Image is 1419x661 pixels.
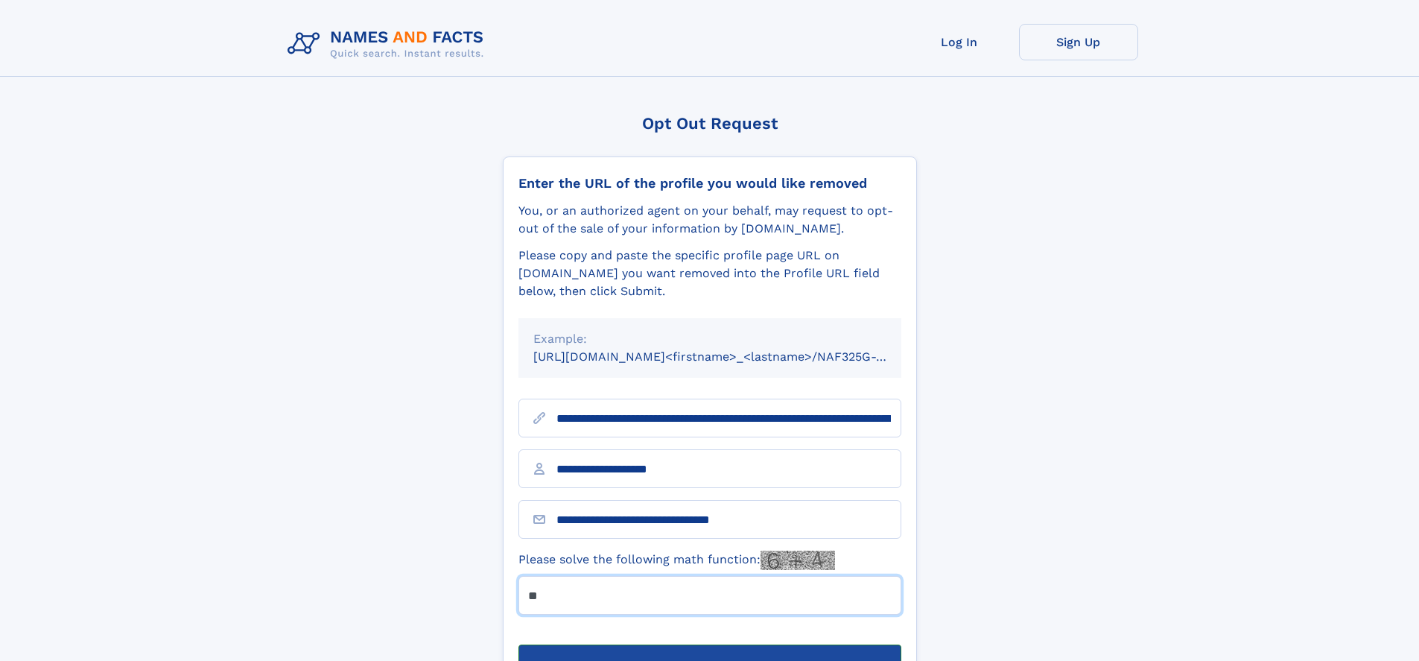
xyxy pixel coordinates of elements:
[900,24,1019,60] a: Log In
[533,350,930,364] small: [URL][DOMAIN_NAME]<firstname>_<lastname>/NAF325G-xxxxxxxx
[1019,24,1138,60] a: Sign Up
[533,330,886,348] div: Example:
[518,202,901,238] div: You, or an authorized agent on your behalf, may request to opt-out of the sale of your informatio...
[518,247,901,300] div: Please copy and paste the specific profile page URL on [DOMAIN_NAME] you want removed into the Pr...
[282,24,496,64] img: Logo Names and Facts
[518,175,901,192] div: Enter the URL of the profile you would like removed
[518,551,835,570] label: Please solve the following math function:
[503,114,917,133] div: Opt Out Request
